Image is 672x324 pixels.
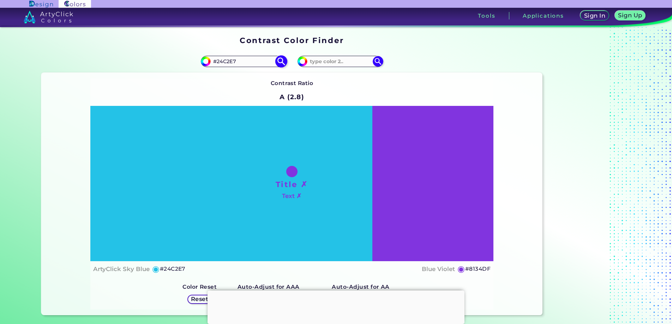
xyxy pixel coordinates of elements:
img: icon search [275,55,287,68]
h4: Blue Violet [422,264,455,274]
strong: Auto-Adjust for AA [332,283,389,290]
a: Sign Up [614,11,646,21]
h3: Applications [523,13,564,18]
strong: Contrast Ratio [271,80,313,86]
h5: #8134DF [465,264,491,274]
img: icon search [373,56,383,67]
h5: #24C2E7 [160,264,185,274]
strong: Color Reset [182,283,217,290]
h1: Title ✗ [276,179,308,190]
h3: Tools [478,13,495,18]
h1: Contrast Color Finder [240,35,344,46]
h4: ArtyClick Sky Blue [93,264,150,274]
h5: ◉ [152,265,160,273]
h4: Text ✗ [282,191,301,201]
input: type color 2.. [307,56,373,66]
h5: Sign In [584,13,606,19]
strong: Auto-Adjust for AAA [238,283,300,290]
iframe: Advertisement [208,290,464,322]
h2: A (2.8) [276,89,307,105]
img: logo_artyclick_colors_white.svg [24,11,73,23]
h5: Sign Up [618,12,642,18]
h5: ◉ [457,265,465,273]
a: Sign In [580,11,610,21]
iframe: Advertisement [545,34,634,318]
input: type color 1.. [211,56,276,66]
h5: Reset [191,296,209,302]
img: ArtyClick Design logo [29,1,53,7]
